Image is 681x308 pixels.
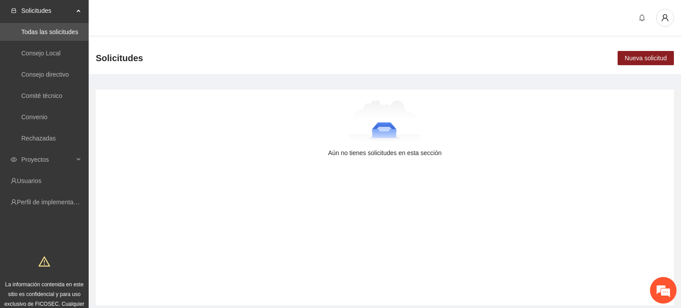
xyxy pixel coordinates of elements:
span: warning [39,256,50,267]
a: Consejo directivo [21,71,69,78]
span: inbox [11,8,17,14]
span: Proyectos [21,151,74,168]
a: Convenio [21,113,47,121]
span: Nueva solicitud [625,53,667,63]
span: Solicitudes [21,2,74,19]
button: Nueva solicitud [618,51,674,65]
button: user [656,9,674,27]
a: Comité técnico [21,92,63,99]
img: Aún no tienes solicitudes en esta sección [349,100,421,144]
button: bell [635,11,649,25]
div: Aún no tienes solicitudes en esta sección [110,148,660,158]
a: Todas las solicitudes [21,28,78,35]
a: Consejo Local [21,50,61,57]
span: user [657,14,673,22]
a: Rechazadas [21,135,56,142]
span: Solicitudes [96,51,143,65]
span: eye [11,156,17,163]
span: bell [635,14,649,21]
a: Perfil de implementadora [17,199,86,206]
a: Usuarios [17,177,41,184]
